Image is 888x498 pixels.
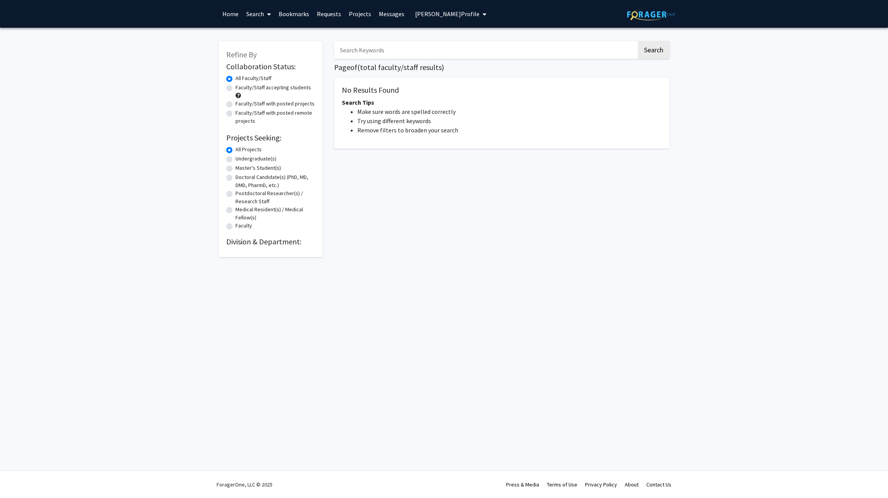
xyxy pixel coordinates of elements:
[357,125,662,135] li: Remove filters to broaden your search
[334,63,669,72] h1: Page of ( total faculty/staff results)
[235,145,262,154] label: All Projects
[646,481,671,488] a: Contact Us
[235,100,314,108] label: Faculty/Staff with posted projects
[219,0,242,27] a: Home
[375,0,408,27] a: Messages
[334,41,637,59] input: Search Keywords
[357,107,662,116] li: Make sure words are spelled correctly
[625,481,639,488] a: About
[235,155,276,163] label: Undergraduate(s)
[235,74,271,82] label: All Faculty/Staff
[638,41,669,59] button: Search
[342,85,662,95] h5: No Results Found
[627,8,675,20] img: ForagerOne Logo
[235,84,311,92] label: Faculty/Staff accepting students
[342,99,374,106] span: Search Tips
[235,173,315,189] label: Doctoral Candidate(s) (PhD, MD, DMD, PharmD, etc.)
[235,189,315,206] label: Postdoctoral Researcher(s) / Research Staff
[235,222,252,230] label: Faculty
[226,237,315,246] h2: Division & Department:
[235,109,315,125] label: Faculty/Staff with posted remote projects
[226,133,315,142] h2: Projects Seeking:
[226,50,257,59] span: Refine By
[226,62,315,71] h2: Collaboration Status:
[415,10,479,18] span: [PERSON_NAME] Profile
[506,481,539,488] a: Press & Media
[334,156,669,174] nav: Page navigation
[585,481,617,488] a: Privacy Policy
[235,206,315,222] label: Medical Resident(s) / Medical Fellow(s)
[345,0,375,27] a: Projects
[547,481,577,488] a: Terms of Use
[313,0,345,27] a: Requests
[235,164,281,172] label: Master's Student(s)
[217,471,272,498] div: ForagerOne, LLC © 2025
[242,0,275,27] a: Search
[357,116,662,125] li: Try using different keywords
[275,0,313,27] a: Bookmarks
